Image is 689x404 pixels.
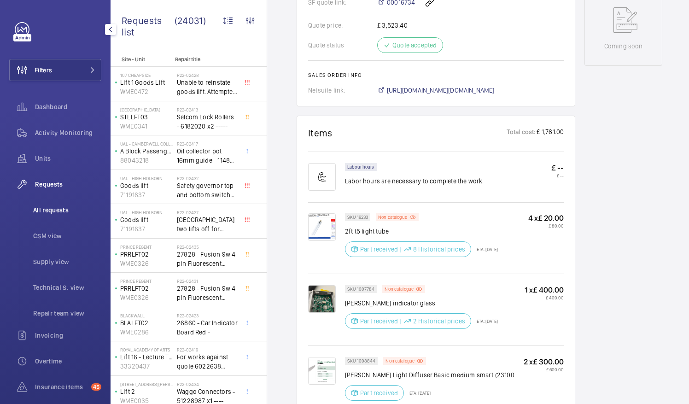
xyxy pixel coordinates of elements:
[524,357,564,367] p: 2 x £ 300.00
[120,176,173,181] p: UAL - High Holborn
[177,284,238,302] span: 27828 - Fusion 9w 4 pin Fluorescent Lamp / Bulb - Used on Prince regent lift No2 car top test con...
[308,127,333,139] h1: Items
[120,112,173,122] p: STLLFT03
[33,309,101,318] span: Repair team view
[120,278,173,284] p: Prince Regent
[175,56,236,63] p: Repair title
[91,383,101,391] span: 45
[177,181,238,199] span: Safety governor top and bottom switches not working from an immediate defect. Lift passenger lift...
[177,107,238,112] h2: R22-02413
[400,245,402,254] div: |
[177,313,238,318] h2: R22-02423
[120,313,173,318] p: Blackwall
[507,127,536,139] p: Total cost:
[347,359,375,363] p: SKU 1008844
[536,127,564,139] p: £ 1,761.00
[120,156,173,165] p: 88043218
[120,190,173,199] p: 71191637
[345,227,498,236] p: 2ft t5 light tube
[35,65,52,75] span: Filters
[177,72,238,78] h2: R22-02428
[111,56,171,63] p: Site - Unit
[378,216,407,219] p: Non catalogue
[400,316,402,326] div: |
[120,215,173,224] p: Goods lift
[120,78,173,87] p: Lift 1 Goods Lift
[33,283,101,292] span: Technical S. view
[177,347,238,352] h2: R22-02419
[413,316,465,326] p: 2 Historical prices
[525,285,564,295] p: 1 x £ 400.00
[524,367,564,372] p: £ 600.00
[120,250,173,259] p: PRRLFT02
[308,357,336,385] img: MqT2ep_P-7rVV2qGAxGaZD_msJ4PTGL1ANzfvpfeLoaQVAT-.png
[308,213,336,241] img: DoXQ75JmZj_bLsn4i9PhcPWwBi8qDlKfy-4DRquwJ8QBMMil.png
[177,244,238,250] h2: R22-02435
[377,86,495,95] a: [URL][DOMAIN_NAME][DOMAIN_NAME]
[35,102,101,111] span: Dashboard
[308,285,336,313] img: xaxC44mRUpgYoZf7e01g5DjnKFo74LTtrvVI9Qs4GW-Mzm4c.png
[471,246,498,252] p: ETA: [DATE]
[35,154,101,163] span: Units
[471,318,498,324] p: ETA: [DATE]
[177,112,238,131] span: Selcom Lock Rollers - 6182020 x2 -----
[120,72,173,78] p: 107 Cheapside
[120,181,173,190] p: Goods lift
[360,316,398,326] p: Part received
[551,173,564,178] p: £ --
[177,352,238,371] span: For works against quote 6022638 @£2197.00
[120,318,173,328] p: BLALFT02
[35,382,88,392] span: Insurance items
[33,257,101,266] span: Supply view
[385,287,414,291] p: Non catalogue
[33,231,101,240] span: CSM view
[35,128,101,137] span: Activity Monitoring
[177,278,238,284] h2: R22-02431
[347,287,374,291] p: SKU 1007784
[120,381,173,387] p: [STREET_ADDRESS][PERSON_NAME]
[528,213,564,223] p: 4 x £ 20.00
[177,381,238,387] h2: R22-02434
[9,59,101,81] button: Filters
[120,347,173,352] p: royal academy of arts
[120,259,173,268] p: WME0326
[551,163,564,173] p: £ --
[177,141,238,146] h2: R22-02417
[35,180,101,189] span: Requests
[360,245,398,254] p: Part received
[177,210,238,215] h2: R22-02427
[120,87,173,96] p: WME0472
[33,205,101,215] span: All requests
[413,245,465,254] p: 8 Historical prices
[345,370,514,380] p: [PERSON_NAME] Light Diffuser Basic medium smart (23100
[387,86,495,95] span: [URL][DOMAIN_NAME][DOMAIN_NAME]
[120,328,173,337] p: WME0286
[308,163,336,191] img: muscle-sm.svg
[120,146,173,156] p: A Block Passenger Lift 2 (B) L/H
[347,165,374,169] p: Labour hours
[120,122,173,131] p: WME0341
[120,224,173,234] p: 71191637
[528,223,564,228] p: £ 80.00
[120,141,173,146] p: UAL - Camberwell College of Arts
[120,387,173,396] p: Lift 2
[120,362,173,371] p: 33320437
[308,72,564,78] h2: Sales order info
[120,284,173,293] p: PRRLFT02
[360,388,398,398] p: Part received
[385,359,415,363] p: Non catalogue
[604,41,643,51] p: Coming soon
[347,216,368,219] p: SKU 19233
[525,295,564,300] p: £ 400.00
[122,15,175,38] span: Requests list
[345,176,484,186] p: Labor hours are necessary to complete the work.
[35,331,101,340] span: Invoicing
[177,176,238,181] h2: R22-02432
[177,78,238,96] span: Unable to reinstate goods lift. Attempted to swap control boards with PL2, no difference. Technic...
[177,250,238,268] span: 27828 - Fusion 9w 4 pin Fluorescent Lamp / Bulb - Used on Prince regent lift No2 car top test con...
[120,293,173,302] p: WME0326
[177,146,238,165] span: Oil collector pot 16mm guide - 11482 x2
[120,352,173,362] p: Lift 16 - Lecture Theater Disabled Lift ([PERSON_NAME]) ([GEOGRAPHIC_DATA] )
[404,390,431,396] p: ETA: [DATE]
[345,299,498,308] p: [PERSON_NAME] indicator glass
